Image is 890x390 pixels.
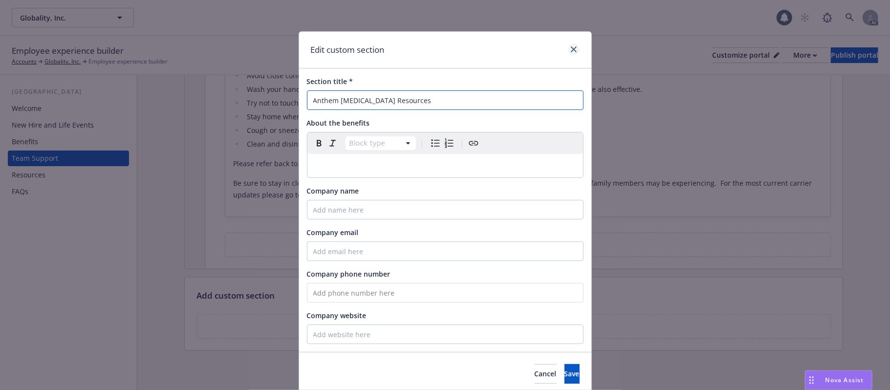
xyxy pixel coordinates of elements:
[307,90,584,110] input: Add title here
[535,369,557,378] span: Cancel
[442,136,456,150] button: Numbered list
[307,241,584,261] input: Add email here
[307,311,367,320] span: Company website
[311,43,385,56] h1: Edit custom section
[326,136,340,150] button: Italic
[307,283,584,303] input: Add phone number here
[307,228,359,237] span: Company email
[564,369,580,378] span: Save
[805,370,872,390] button: Nova Assist
[429,136,456,150] div: toggle group
[429,136,442,150] button: Bulleted list
[467,136,480,150] button: Create link
[346,136,416,150] button: Block type
[312,136,326,150] button: Bold
[307,200,584,219] input: Add name here
[307,325,584,344] input: Add website here
[535,364,557,384] button: Cancel
[307,118,370,128] span: About the benefits
[825,376,864,384] span: Nova Assist
[307,154,583,177] div: editable markdown
[805,371,818,390] div: Drag to move
[307,269,391,279] span: Company phone number
[307,186,359,195] span: Company name
[564,364,580,384] button: Save
[307,77,353,86] span: Section title *
[568,43,580,55] a: close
